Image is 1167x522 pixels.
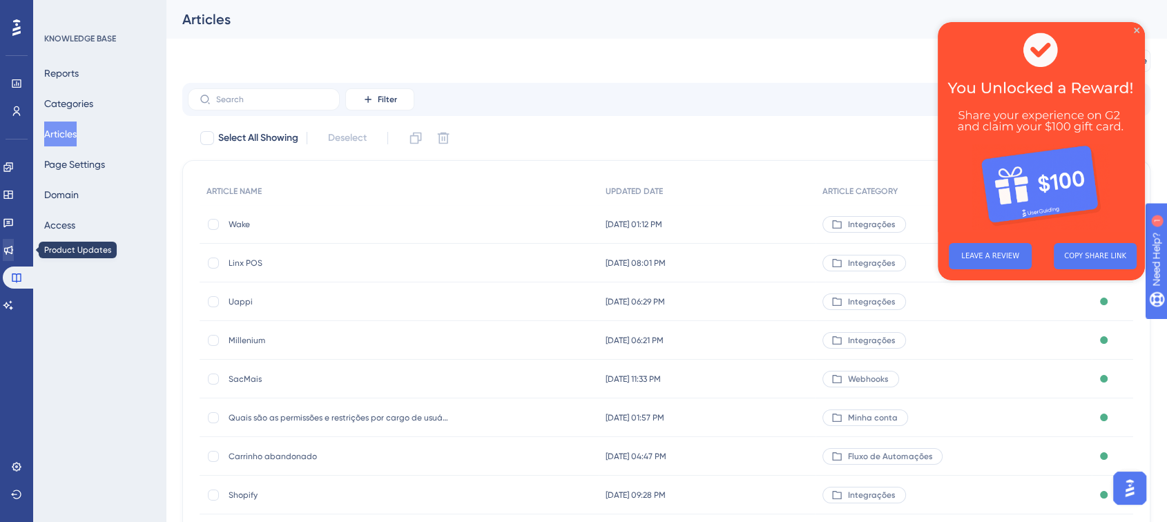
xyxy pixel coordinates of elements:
[44,91,93,116] button: Categories
[316,126,379,151] button: Deselect
[848,490,896,501] span: Integrações
[606,374,661,385] span: [DATE] 11:33 PM
[606,186,663,197] span: UPDATED DATE
[44,122,77,146] button: Articles
[606,335,664,346] span: [DATE] 06:21 PM
[606,490,666,501] span: [DATE] 09:28 PM
[11,221,94,247] button: LEAVE A REVIEW
[116,221,199,247] button: COPY SHARE LINK
[206,186,262,197] span: ARTICLE NAME
[848,335,896,346] span: Integrações
[229,412,450,423] span: Quais são as permissões e restrições por cargo de usuário?
[378,94,397,105] span: Filter
[216,95,328,104] input: Search
[44,61,79,86] button: Reports
[848,258,896,269] span: Integrações
[606,258,666,269] span: [DATE] 08:01 PM
[822,186,898,197] span: ARTICLE CATEGORY
[606,296,665,307] span: [DATE] 06:29 PM
[229,374,450,385] span: SacMais
[229,490,450,501] span: Shopify
[182,10,1116,29] div: Articles
[218,130,298,146] span: Select All Showing
[32,3,86,20] span: Need Help?
[44,33,116,44] div: KNOWLEDGE BASE
[229,296,450,307] span: Uappi
[229,219,450,230] span: Wake
[44,213,75,238] button: Access
[229,451,450,462] span: Carrinho abandonado
[229,258,450,269] span: Linx POS
[606,451,666,462] span: [DATE] 04:47 PM
[328,130,367,146] span: Deselect
[848,374,889,385] span: Webhooks
[44,182,79,207] button: Domain
[96,7,100,18] div: 1
[1109,467,1150,509] iframe: UserGuiding AI Assistant Launcher
[44,152,105,177] button: Page Settings
[848,412,898,423] span: Minha conta
[345,88,414,110] button: Filter
[848,451,932,462] span: Fluxo de Automações
[229,335,450,346] span: Millenium
[848,219,896,230] span: Integrações
[196,6,202,11] div: Close Preview
[606,412,664,423] span: [DATE] 01:57 PM
[606,219,662,230] span: [DATE] 01:12 PM
[848,296,896,307] span: Integrações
